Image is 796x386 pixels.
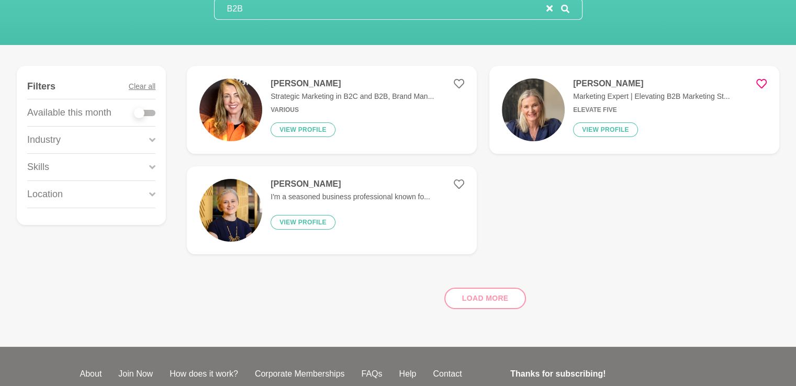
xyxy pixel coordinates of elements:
img: b0cd144f91639e708818b0c603d5ea8e3cb78cce-627x418.jpg [199,179,262,242]
p: Industry [27,133,61,147]
h6: Elevate Five [573,106,730,114]
p: I'm a seasoned business professional known fo... [271,191,430,202]
h4: Filters [27,81,55,93]
p: Skills [27,160,49,174]
img: 23dfe6b37e27fa9795f08afb0eaa483090fbb44a-1003x870.png [199,78,262,141]
p: Marketing Expert | Elevating B2B Marketing St... [573,91,730,102]
a: Help [390,368,424,380]
h4: [PERSON_NAME] [271,179,430,189]
h4: [PERSON_NAME] [573,78,730,89]
h4: Thanks for subscribing! [510,368,710,380]
a: Corporate Memberships [246,368,353,380]
a: [PERSON_NAME]I'm a seasoned business professional known fo...View profile [187,166,477,254]
h6: Various [271,106,434,114]
p: Location [27,187,63,201]
a: [PERSON_NAME]Marketing Expert | Elevating B2B Marketing St...Elevate FiveView profile [489,66,779,154]
button: Clear all [129,74,155,99]
button: View profile [573,122,638,137]
a: FAQs [353,368,390,380]
a: Contact [424,368,470,380]
p: Available this month [27,106,111,120]
a: How does it work? [161,368,246,380]
button: View profile [271,215,335,230]
h4: [PERSON_NAME] [271,78,434,89]
button: View profile [271,122,335,137]
p: Strategic Marketing in B2C and B2B, Brand Man... [271,91,434,102]
a: Join Now [110,368,161,380]
img: 44798ffc020c051cc76b7d18c8dfd3793dc05959-1544x1501.jpg [502,78,565,141]
a: About [72,368,110,380]
a: [PERSON_NAME]Strategic Marketing in B2C and B2B, Brand Man...VariousView profile [187,66,477,154]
